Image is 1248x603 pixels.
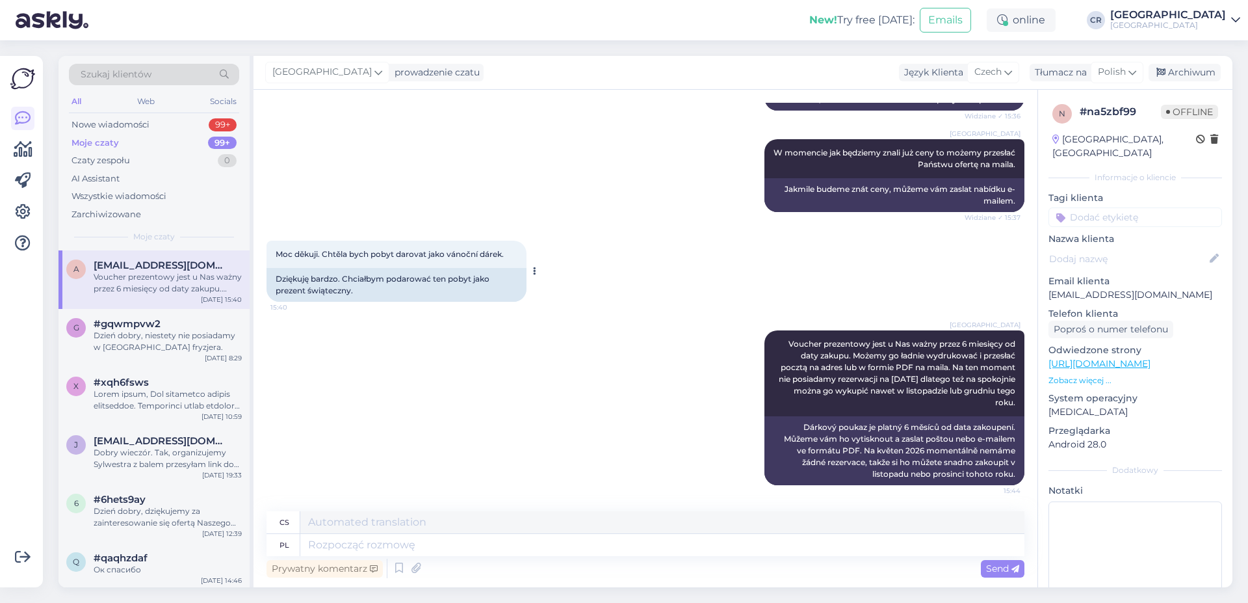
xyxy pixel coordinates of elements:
[1048,405,1222,419] p: [MEDICAL_DATA]
[1161,105,1218,119] span: Offline
[94,564,242,576] div: Ок спасибо
[764,178,1024,212] div: Jakmile budeme znát ceny, můžeme vám zaslat nabídku e-mailem.
[73,381,79,391] span: x
[74,440,78,449] span: j
[73,323,79,332] span: g
[1048,424,1222,438] p: Przeglądarka
[201,412,242,422] div: [DATE] 10:59
[71,172,120,185] div: AI Assistant
[1087,11,1105,29] div: CR
[1048,208,1222,227] input: Dodać etykietę
[69,93,84,110] div: All
[202,470,242,480] div: [DATE] 19:33
[965,213,1020,222] span: Widziane ✓ 15:37
[1110,10,1240,31] a: [GEOGRAPHIC_DATA][GEOGRAPHIC_DATA]
[272,65,372,79] span: [GEOGRAPHIC_DATA]
[972,486,1020,496] span: 15:44
[1048,375,1222,386] p: Zobacz więcej ...
[1048,392,1222,405] p: System operacyjny
[1048,288,1222,302] p: [EMAIL_ADDRESS][DOMAIN_NAME]
[1080,104,1161,120] div: # na5zbf99
[10,66,35,91] img: Askly Logo
[764,416,1024,485] div: Dárkový poukaz je platný 6 měsíců od data zakoupení. Můžeme vám ho vytisknout a zaslat poštou neb...
[209,118,237,131] div: 99+
[266,560,383,578] div: Prywatny komentarz
[201,576,242,585] div: [DATE] 14:46
[1149,64,1221,81] div: Archiwum
[71,190,166,203] div: Wszystkie wiadomości
[94,318,161,330] span: #gqwmpvw2
[202,529,242,539] div: [DATE] 12:39
[1110,10,1226,20] div: [GEOGRAPHIC_DATA]
[1048,191,1222,205] p: Tagi klienta
[950,320,1020,330] span: [GEOGRAPHIC_DATA]
[974,65,1002,79] span: Czech
[1110,20,1226,31] div: [GEOGRAPHIC_DATA]
[1048,172,1222,183] div: Informacje o kliencie
[920,8,971,33] button: Emails
[94,505,242,529] div: Dzień dobry, dziękujemy za zainteresowanie się ofertą Naszego Hotelu. W terminie 24-26.10 posiada...
[205,353,242,363] div: [DATE] 8:29
[987,8,1056,32] div: online
[133,231,175,243] span: Moje czaty
[201,295,242,304] div: [DATE] 15:40
[73,557,79,567] span: q
[94,552,148,564] span: #qaqhzdaf
[1048,307,1222,321] p: Telefon klienta
[1098,65,1126,79] span: Polish
[94,388,242,412] div: Lorem ipsum, Dol sitametco adipis elitseddoe. Temporinci utlab etdolore: 8 magnaal e adminimveni ...
[218,154,237,167] div: 0
[1059,109,1065,118] span: n
[1049,252,1207,266] input: Dodaj nazwę
[1048,275,1222,288] p: Email klienta
[1030,66,1087,79] div: Tłumacz na
[1048,464,1222,476] div: Dodatkowy
[279,511,289,533] div: cs
[1052,133,1196,160] div: [GEOGRAPHIC_DATA], [GEOGRAPHIC_DATA]
[266,268,526,302] div: Dziękuję bardzo. Chciałbym podarować ten pobyt jako prezent świąteczny.
[1048,321,1173,338] div: Poproś o numer telefonu
[73,264,79,274] span: a
[1048,438,1222,451] p: Android 28.0
[71,137,119,150] div: Moje czaty
[207,93,239,110] div: Socials
[94,260,229,271] span: amrkriz@seznam.cz
[94,330,242,353] div: Dzień dobry, niestety nie posiadamy w [GEOGRAPHIC_DATA] fryzjera.
[1048,358,1150,369] a: [URL][DOMAIN_NAME]
[81,68,151,81] span: Szukaj klientów
[809,12,915,28] div: Try free [DATE]:
[950,129,1020,139] span: [GEOGRAPHIC_DATA]
[899,66,963,79] div: Język Klienta
[1048,484,1222,498] p: Notatki
[71,208,141,221] div: Zarchiwizowane
[779,339,1017,407] span: Voucher prezentowy jest u Nas ważny przez 6 miesięcy od daty zakupu. Możemy go ładnie wydrukować ...
[71,118,149,131] div: Nowe wiadomości
[965,111,1020,121] span: Widziane ✓ 15:36
[1048,343,1222,357] p: Odwiedzone strony
[94,377,149,388] span: #xqh6fsws
[71,154,130,167] div: Czaty zespołu
[279,534,289,556] div: pl
[135,93,157,110] div: Web
[389,66,480,79] div: prowadzenie czatu
[94,435,229,447] span: jakro@jakro.eu
[208,137,237,150] div: 99+
[270,302,319,312] span: 15:40
[74,498,79,508] span: 6
[276,249,504,259] span: Moc děkuji. Chtěla bych pobyt darovat jako vánoční dárek.
[773,148,1017,169] span: W momencie jak będziemy znali już ceny to możemy przesłać Państwu ofertę na maila.
[94,271,242,295] div: Voucher prezentowy jest u Nas ważny przez 6 miesięcy od daty zakupu. Możemy go ładnie wydrukować ...
[986,563,1019,574] span: Send
[94,494,146,505] span: #6hets9ay
[1048,232,1222,246] p: Nazwa klienta
[809,14,837,26] b: New!
[94,447,242,470] div: Dobry wieczór. Tak, organizujemy Sylwestra z balem przesyłam link do oferty na Naszej stronie int...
